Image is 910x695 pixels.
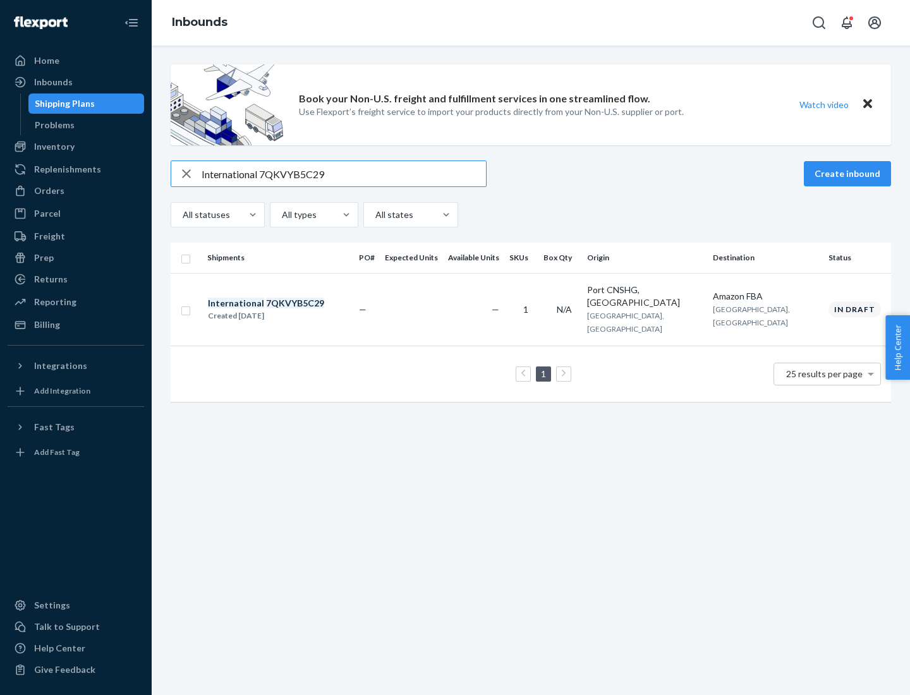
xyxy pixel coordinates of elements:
[8,292,144,312] a: Reporting
[34,447,80,457] div: Add Fast Tag
[34,360,87,372] div: Integrations
[35,119,75,131] div: Problems
[862,10,887,35] button: Open account menu
[791,95,857,114] button: Watch video
[8,660,144,680] button: Give Feedback
[34,663,95,676] div: Give Feedback
[8,381,144,401] a: Add Integration
[834,10,859,35] button: Open notifications
[14,16,68,29] img: Flexport logo
[443,243,504,273] th: Available Units
[859,95,876,114] button: Close
[202,243,354,273] th: Shipments
[28,94,145,114] a: Shipping Plans
[587,284,703,309] div: Port CNSHG, [GEOGRAPHIC_DATA]
[359,304,367,315] span: —
[538,368,549,379] a: Page 1 is your current page
[538,243,582,273] th: Box Qty
[35,97,95,110] div: Shipping Plans
[34,140,75,153] div: Inventory
[202,161,486,186] input: Search inbounds by name, destination, msku...
[8,136,144,157] a: Inventory
[8,417,144,437] button: Fast Tags
[8,72,144,92] a: Inbounds
[8,356,144,376] button: Integrations
[172,15,227,29] a: Inbounds
[8,617,144,637] a: Talk to Support
[8,181,144,201] a: Orders
[823,243,891,273] th: Status
[828,301,881,317] div: In draft
[34,273,68,286] div: Returns
[281,208,282,221] input: All types
[299,106,684,118] p: Use Flexport’s freight service to import your products directly from your Non-U.S. supplier or port.
[380,243,443,273] th: Expected Units
[8,315,144,335] a: Billing
[587,311,664,334] span: [GEOGRAPHIC_DATA], [GEOGRAPHIC_DATA]
[713,290,818,303] div: Amazon FBA
[181,208,183,221] input: All statuses
[374,208,375,221] input: All states
[523,304,528,315] span: 1
[557,304,572,315] span: N/A
[786,368,863,379] span: 25 results per page
[34,296,76,308] div: Reporting
[8,638,144,658] a: Help Center
[34,184,64,197] div: Orders
[504,243,538,273] th: SKUs
[208,298,264,308] em: International
[34,599,70,612] div: Settings
[8,269,144,289] a: Returns
[299,92,650,106] p: Book your Non-U.S. freight and fulfillment services in one streamlined flow.
[8,203,144,224] a: Parcel
[8,248,144,268] a: Prep
[34,421,75,433] div: Fast Tags
[804,161,891,186] button: Create inbound
[708,243,823,273] th: Destination
[34,642,85,655] div: Help Center
[34,620,100,633] div: Talk to Support
[34,251,54,264] div: Prep
[34,207,61,220] div: Parcel
[8,159,144,179] a: Replenishments
[119,10,144,35] button: Close Navigation
[885,315,910,380] button: Help Center
[806,10,832,35] button: Open Search Box
[354,243,380,273] th: PO#
[713,305,790,327] span: [GEOGRAPHIC_DATA], [GEOGRAPHIC_DATA]
[34,163,101,176] div: Replenishments
[8,595,144,615] a: Settings
[492,304,499,315] span: —
[34,385,90,396] div: Add Integration
[266,298,324,308] em: 7QKVYB5C29
[8,51,144,71] a: Home
[28,115,145,135] a: Problems
[162,4,238,41] ol: breadcrumbs
[208,310,324,322] div: Created [DATE]
[34,230,65,243] div: Freight
[34,318,60,331] div: Billing
[34,54,59,67] div: Home
[8,226,144,246] a: Freight
[34,76,73,88] div: Inbounds
[582,243,708,273] th: Origin
[8,442,144,462] a: Add Fast Tag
